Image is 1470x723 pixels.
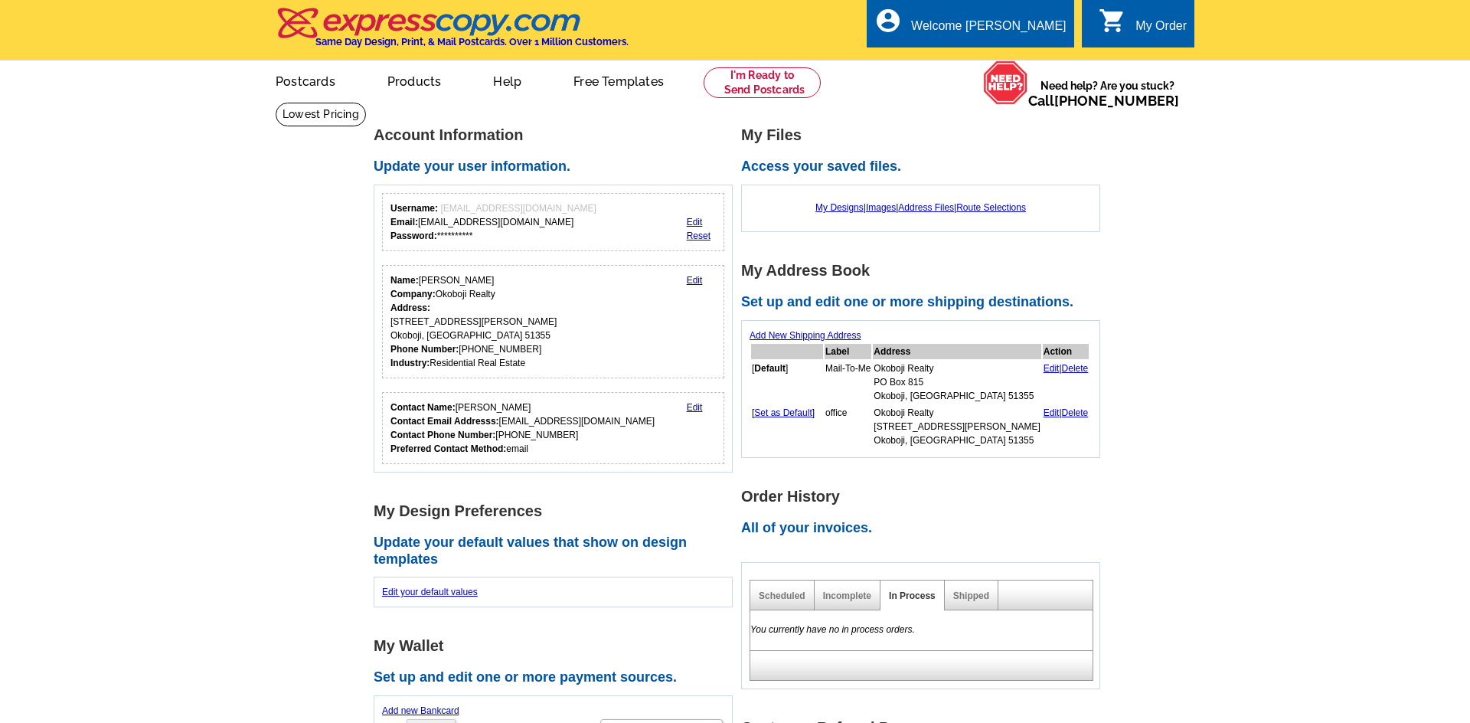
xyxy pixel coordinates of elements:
[873,344,1040,359] th: Address
[1043,361,1089,404] td: |
[754,407,812,418] a: Set as Default
[687,402,703,413] a: Edit
[825,405,871,448] td: office
[1044,407,1060,418] a: Edit
[1043,344,1089,359] th: Action
[390,401,655,456] div: [PERSON_NAME] [EMAIL_ADDRESS][DOMAIN_NAME] [PHONE_NUMBER] email
[825,361,871,404] td: Mail-To-Me
[390,273,557,370] div: [PERSON_NAME] Okoboji Realty [STREET_ADDRESS][PERSON_NAME] Okoboji, [GEOGRAPHIC_DATA] 51355 [PHON...
[382,392,724,464] div: Who should we contact regarding order issues?
[873,405,1040,448] td: Okoboji Realty [STREET_ADDRESS][PERSON_NAME] Okoboji, [GEOGRAPHIC_DATA] 51355
[390,358,430,368] strong: Industry:
[390,344,459,355] strong: Phone Number:
[1028,93,1179,109] span: Call
[1062,363,1089,374] a: Delete
[549,62,688,98] a: Free Templates
[1044,363,1060,374] a: Edit
[754,363,786,374] b: Default
[750,330,861,341] a: Add New Shipping Address
[911,19,1066,41] div: Welcome [PERSON_NAME]
[382,705,459,716] a: Add new Bankcard
[390,275,419,286] strong: Name:
[825,344,871,359] th: Label
[741,263,1109,279] h1: My Address Book
[315,36,629,47] h4: Same Day Design, Print, & Mail Postcards. Over 1 Million Customers.
[1043,405,1089,448] td: |
[956,202,1026,213] a: Route Selections
[1135,19,1187,41] div: My Order
[390,416,499,427] strong: Contact Email Addresss:
[390,217,418,227] strong: Email:
[873,361,1040,404] td: Okoboji Realty PO Box 815 Okoboji, [GEOGRAPHIC_DATA] 51355
[390,231,437,241] strong: Password:
[390,289,436,299] strong: Company:
[1062,407,1089,418] a: Delete
[741,159,1109,175] h2: Access your saved files.
[741,520,1109,537] h2: All of your invoices.
[823,591,871,601] a: Incomplete
[390,203,438,214] strong: Username:
[741,294,1109,311] h2: Set up and edit one or more shipping destinations.
[390,443,506,454] strong: Preferred Contact Method:
[390,402,456,413] strong: Contact Name:
[751,405,823,448] td: [ ]
[759,591,805,601] a: Scheduled
[1028,78,1187,109] span: Need help? Are you stuck?
[687,217,703,227] a: Edit
[898,202,954,213] a: Address Files
[374,503,741,519] h1: My Design Preferences
[815,202,864,213] a: My Designs
[374,127,741,143] h1: Account Information
[953,591,989,601] a: Shipped
[382,587,478,597] a: Edit your default values
[251,62,360,98] a: Postcards
[390,303,430,313] strong: Address:
[382,193,724,251] div: Your login information.
[750,193,1092,222] div: | | |
[440,203,596,214] span: [EMAIL_ADDRESS][DOMAIN_NAME]
[382,265,724,378] div: Your personal details.
[374,638,741,654] h1: My Wallet
[751,361,823,404] td: [ ]
[889,591,936,601] a: In Process
[363,62,466,98] a: Products
[1099,17,1187,36] a: shopping_cart My Order
[750,624,915,635] em: You currently have no in process orders.
[983,61,1028,105] img: help
[741,489,1109,505] h1: Order History
[866,202,896,213] a: Images
[874,7,902,34] i: account_circle
[1054,93,1179,109] a: [PHONE_NUMBER]
[390,430,495,440] strong: Contact Phone Number:
[469,62,546,98] a: Help
[374,535,741,568] h2: Update your default values that show on design templates
[374,669,741,686] h2: Set up and edit one or more payment sources.
[276,18,629,47] a: Same Day Design, Print, & Mail Postcards. Over 1 Million Customers.
[741,127,1109,143] h1: My Files
[687,275,703,286] a: Edit
[374,159,741,175] h2: Update your user information.
[1099,7,1126,34] i: shopping_cart
[687,231,710,241] a: Reset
